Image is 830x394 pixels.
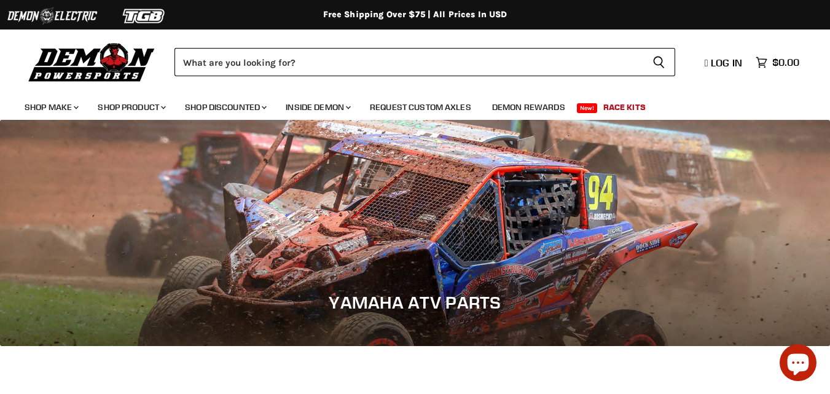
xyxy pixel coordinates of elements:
span: Log in [711,57,742,69]
a: Log in [699,57,750,68]
a: Inside Demon [276,95,358,120]
a: Demon Rewards [483,95,574,120]
img: TGB Logo 2 [98,4,190,28]
span: New! [577,103,598,113]
img: Demon Electric Logo 2 [6,4,98,28]
form: Product [174,48,675,76]
a: Shop Make [15,95,86,120]
span: $0.00 [772,57,799,68]
a: Request Custom Axles [361,95,480,120]
h1: Yamaha ATV Parts [18,292,812,313]
inbox-online-store-chat: Shopify online store chat [776,344,820,384]
a: Shop Product [88,95,173,120]
a: Race Kits [594,95,655,120]
a: $0.00 [750,53,805,71]
ul: Main menu [15,90,796,120]
button: Search [643,48,675,76]
img: Demon Powersports [25,40,159,84]
input: Search [174,48,643,76]
a: Shop Discounted [176,95,274,120]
